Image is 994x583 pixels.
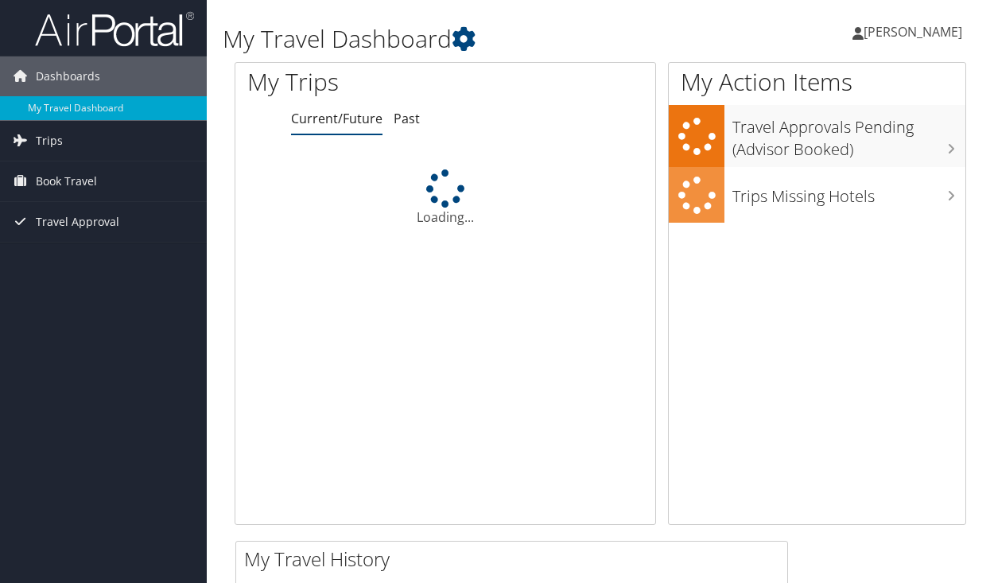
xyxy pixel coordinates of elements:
a: Current/Future [291,110,382,127]
span: Travel Approval [36,202,119,242]
h3: Travel Approvals Pending (Advisor Booked) [732,108,965,161]
h1: My Trips [247,65,468,99]
span: Trips [36,121,63,161]
span: Book Travel [36,161,97,201]
a: Past [394,110,420,127]
img: airportal-logo.png [35,10,194,48]
h3: Trips Missing Hotels [732,177,965,208]
a: Trips Missing Hotels [669,167,965,223]
h2: My Travel History [244,546,787,573]
a: Travel Approvals Pending (Advisor Booked) [669,105,965,166]
h1: My Action Items [669,65,965,99]
a: [PERSON_NAME] [852,8,978,56]
h1: My Travel Dashboard [223,22,726,56]
span: Dashboards [36,56,100,96]
div: Loading... [235,169,655,227]
span: [PERSON_NAME] [864,23,962,41]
